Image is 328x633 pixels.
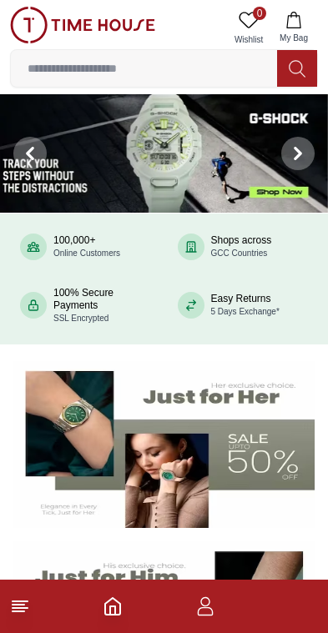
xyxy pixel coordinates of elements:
span: SSL Encrypted [53,314,108,323]
a: Home [103,596,123,616]
span: 0 [253,7,266,20]
div: 100,000+ [53,234,120,259]
span: 5 Days Exchange* [211,307,280,316]
button: My Bag [270,7,318,49]
span: GCC Countries [211,249,268,258]
img: Women's Watches Banner [13,361,315,529]
div: 100% Secure Payments [53,287,151,324]
span: My Bag [273,32,315,44]
div: Shops across [211,234,272,259]
span: Wishlist [228,33,270,46]
div: Easy Returns [211,293,280,318]
a: 0Wishlist [228,7,270,49]
span: Online Customers [53,249,120,258]
img: ... [10,7,155,43]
